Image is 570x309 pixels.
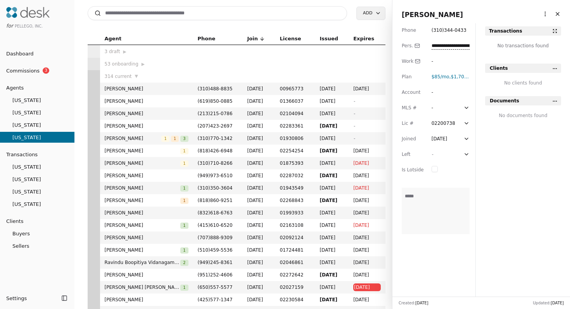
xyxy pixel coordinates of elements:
span: 00965773 [280,85,311,93]
span: 1 [180,161,188,167]
span: - [432,152,433,157]
span: ( 949 ) 245 - 8361 [198,260,233,265]
div: Phone [402,26,424,34]
span: [DATE] [320,296,344,304]
span: ( 310 ) 350 - 3604 [198,185,233,191]
div: 02200738 [432,119,462,127]
span: [PERSON_NAME] [105,271,188,279]
span: [PERSON_NAME] [105,85,188,93]
span: [PERSON_NAME] [105,296,188,304]
span: 02027159 [280,283,311,291]
span: 02092124 [280,234,311,242]
span: $1,700 fee [451,74,475,79]
span: [DATE] [353,184,380,192]
button: Add [356,7,385,20]
span: 02272642 [280,271,311,279]
span: [DATE] [247,97,271,105]
span: [DATE] [353,246,380,254]
span: 01930806 [280,135,311,142]
span: 1 [161,136,169,142]
span: [DATE] [353,296,380,304]
span: [DATE] [247,147,271,155]
button: Settings [3,292,59,304]
span: ( 707 ) 888 - 9309 [198,235,233,240]
button: 2 [180,259,188,266]
span: [DATE] [354,283,380,291]
span: [DATE] [320,234,344,242]
span: [PERSON_NAME] [105,234,188,242]
span: [PERSON_NAME] [105,246,181,254]
span: 01366037 [280,97,311,105]
span: [PERSON_NAME] [105,172,188,180]
div: Joined [402,135,424,143]
span: [DATE] [353,159,380,167]
span: [PERSON_NAME] [105,209,188,217]
div: Lic # [402,119,424,127]
div: Is Lotside [402,166,424,174]
span: [DATE] [353,172,380,180]
span: Clients [490,64,508,72]
span: [DATE] [353,197,380,204]
span: $85 /mo [432,74,449,79]
span: ( 207 ) 423 - 2697 [198,123,233,129]
span: [DATE] [247,283,271,291]
span: [DATE] [551,301,564,305]
button: 1 [180,246,188,254]
span: ( 949 ) 973 - 6510 [198,173,233,178]
div: Updated: [533,300,564,306]
span: [DATE] [320,209,344,217]
span: 1 [180,198,188,204]
span: 02230584 [280,296,311,304]
span: [DATE] [320,110,344,117]
span: [DATE] [353,234,380,242]
span: 1 [180,247,188,254]
span: [PERSON_NAME] [105,97,188,105]
span: 01875393 [280,159,311,167]
div: 53 onboarding [105,60,188,68]
span: 01943549 [280,184,311,192]
span: 1 [180,185,188,192]
div: - [432,57,470,65]
span: [PERSON_NAME] [105,184,181,192]
span: 3 [43,67,49,74]
span: [DATE] [320,221,344,229]
button: 1 [161,135,169,142]
span: ( 619 ) 850 - 0885 [198,98,233,104]
span: [DATE] [320,271,344,279]
span: [DATE] [353,85,380,93]
span: 1 [180,148,188,154]
span: Documents [490,97,519,105]
span: - [353,111,355,116]
span: 3 [180,136,188,142]
span: [DATE] [320,97,344,105]
span: [PERSON_NAME] [PERSON_NAME] [105,283,181,291]
span: ( 832 ) 618 - 6763 [198,210,233,216]
span: ( 818 ) 426 - 6948 [198,148,233,154]
div: Plan [402,73,424,81]
span: [PERSON_NAME] [105,147,181,155]
span: Expires [353,35,374,43]
button: 1 [180,221,188,229]
span: ( 310 ) 344 - 0433 [432,28,466,33]
div: MLS # [402,104,424,112]
span: [DATE] [320,197,344,204]
span: [DATE] [320,184,344,192]
span: - [353,98,355,104]
button: 1 [180,159,188,167]
div: - [432,104,462,112]
span: Pellego, Inc. [15,24,43,28]
span: Settings [6,294,27,302]
button: 3 [180,135,188,142]
span: [DATE] [353,259,380,266]
span: ( 650 ) 557 - 5577 [198,285,233,290]
span: [DATE] [247,259,271,266]
span: ▶ [123,48,126,55]
span: [PERSON_NAME] [105,135,162,142]
span: [DATE] [247,271,271,279]
span: [DATE] [320,135,344,142]
span: ( 310 ) 710 - 8266 [198,161,233,166]
span: [PERSON_NAME] [105,122,188,130]
span: [DATE] [247,135,271,142]
div: No clients found [485,79,561,87]
span: ( 213 ) 215 - 0786 [198,111,233,116]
